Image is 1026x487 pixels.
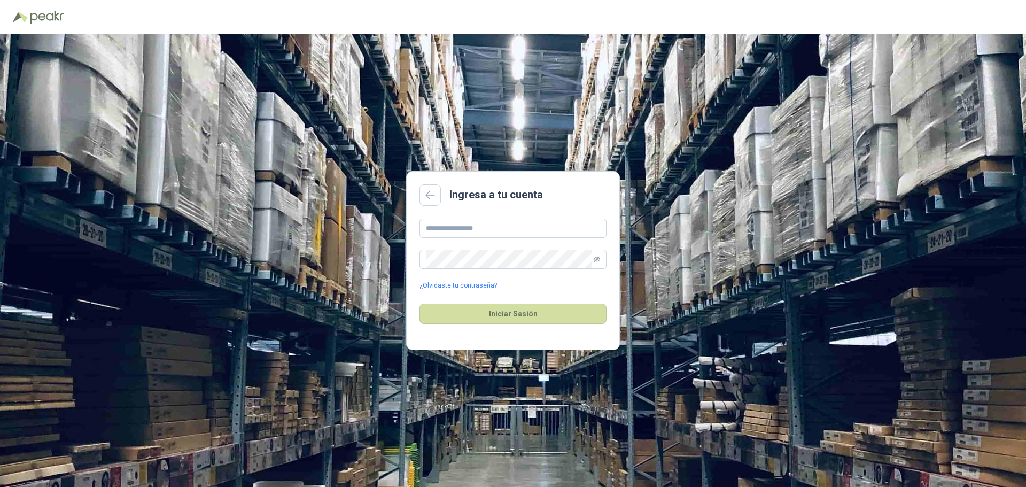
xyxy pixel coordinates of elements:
button: Iniciar Sesión [419,304,607,324]
img: Logo [13,12,28,22]
h2: Ingresa a tu cuenta [449,187,543,203]
a: ¿Olvidaste tu contraseña? [419,281,497,291]
span: eye-invisible [594,256,600,262]
img: Peakr [30,11,64,24]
